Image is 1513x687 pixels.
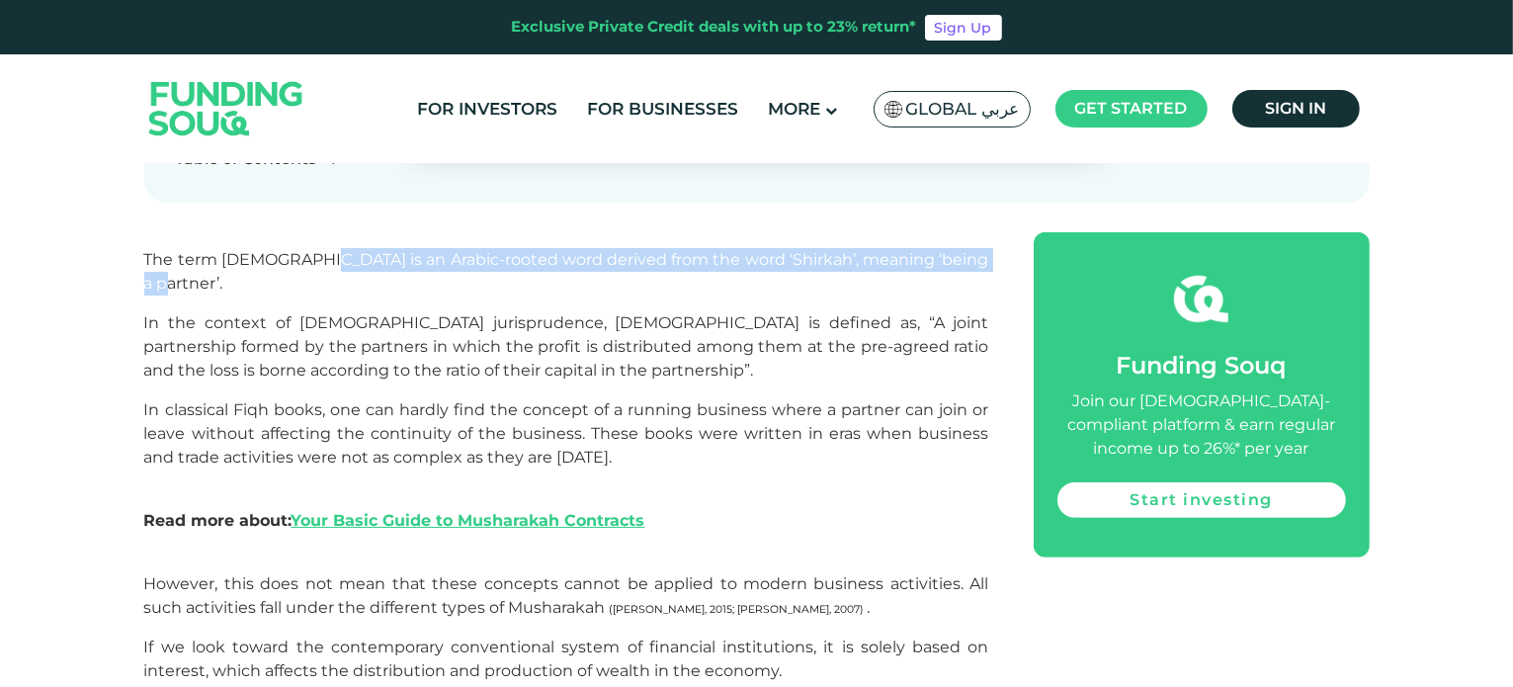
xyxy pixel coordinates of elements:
[1075,99,1188,118] span: Get started
[1265,99,1326,118] span: Sign in
[906,98,1020,121] span: Global عربي
[610,603,865,616] span: ([PERSON_NAME], 2015; [PERSON_NAME], 2007)
[925,15,1002,41] a: Sign Up
[512,16,917,39] div: Exclusive Private Credit deals with up to 23% return*
[292,511,645,530] a: Your Basic Guide to Musharakah Contracts
[412,93,562,126] a: For Investors
[144,250,989,293] span: The term [DEMOGRAPHIC_DATA] is an Arabic-rooted word derived from the word ‘Shirkah’, meaning ‘be...
[144,313,989,380] span: In the context of [DEMOGRAPHIC_DATA] jurisprudence, [DEMOGRAPHIC_DATA] is defined as, “A joint pa...
[1057,482,1346,518] a: Start investing
[582,93,743,126] a: For Businesses
[1232,90,1360,128] a: Sign in
[144,511,645,530] span: Read more about:
[1174,272,1228,326] img: fsicon
[768,99,820,119] span: More
[868,598,871,617] span: .
[1117,351,1287,380] span: Funding Souq
[144,574,989,617] span: However, this does not mean that these concepts cannot be applied to modern business activities. ...
[1057,389,1346,461] div: Join our [DEMOGRAPHIC_DATA]-compliant platform & earn regular income up to 26%* per year
[144,400,989,467] span: In classical Fiqh books, one can hardly find the concept of a running business where a partner ca...
[129,58,323,158] img: Logo
[884,101,902,118] img: SA Flag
